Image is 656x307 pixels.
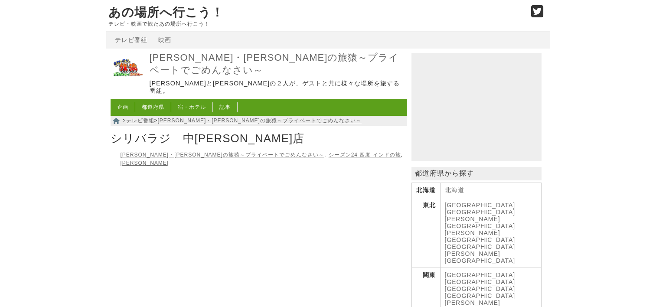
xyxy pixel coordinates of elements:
a: [PERSON_NAME][GEOGRAPHIC_DATA] [445,216,516,229]
a: [GEOGRAPHIC_DATA] [445,271,516,278]
a: [PERSON_NAME][GEOGRAPHIC_DATA] [445,229,516,243]
li: , [121,152,326,158]
img: 東野・岡村の旅猿～プライベートでごめんなさい～ [111,51,145,85]
a: 記事 [219,104,231,110]
a: [PERSON_NAME]・[PERSON_NAME]の旅猿～プライベートでごめんなさい～ [121,152,324,158]
a: [PERSON_NAME]・[PERSON_NAME]の旅猿～プライベートでごめんなさい～ [158,118,362,124]
a: [GEOGRAPHIC_DATA] [445,278,516,285]
th: 東北 [411,198,440,268]
a: [GEOGRAPHIC_DATA] [445,202,516,209]
a: 宿・ホテル [178,104,206,110]
a: 映画 [158,36,171,43]
a: [GEOGRAPHIC_DATA] [445,292,516,299]
p: [PERSON_NAME]と[PERSON_NAME]の２人が、ゲストと共に様々な場所を旅する番組。 [150,80,405,95]
h1: シリバラジ 中[PERSON_NAME]店 [111,129,407,148]
a: Twitter (@go_thesights) [531,10,544,18]
a: [PERSON_NAME] [121,160,169,166]
a: [PERSON_NAME][GEOGRAPHIC_DATA] [445,250,516,264]
a: 都道府県 [142,104,164,110]
li: , [329,152,403,158]
a: テレビ番組 [126,118,154,124]
a: 東野・岡村の旅猿～プライベートでごめんなさい～ [111,79,145,87]
a: あの場所へ行こう！ [108,6,224,19]
th: 北海道 [411,183,440,198]
a: [GEOGRAPHIC_DATA] [445,243,516,250]
a: 北海道 [445,186,464,193]
nav: > > [111,116,407,126]
a: [GEOGRAPHIC_DATA] [445,209,516,216]
a: シーズン24 四度 インドの旅 [329,152,401,158]
p: テレビ・映画で観たあの場所へ行こう！ [108,21,522,27]
a: [PERSON_NAME]・[PERSON_NAME]の旅猿～プライベートでごめんなさい～ [150,52,405,76]
a: 企画 [117,104,128,110]
a: テレビ番組 [115,36,147,43]
a: [GEOGRAPHIC_DATA] [445,285,516,292]
p: 都道府県から探す [411,167,542,180]
iframe: Advertisement [411,53,542,161]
